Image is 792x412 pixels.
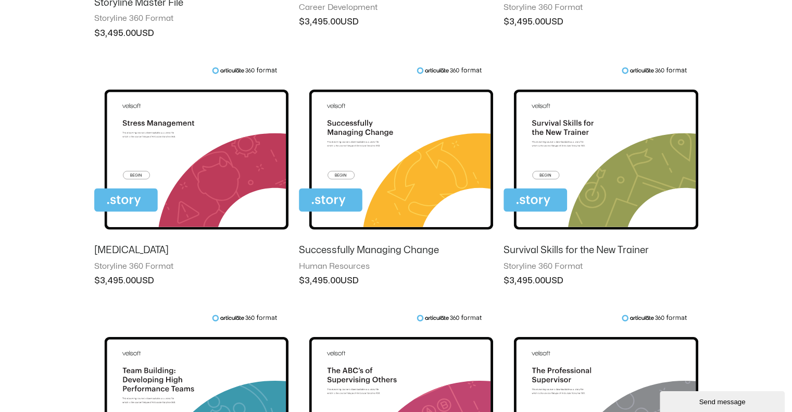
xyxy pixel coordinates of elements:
[94,244,288,256] h2: [MEDICAL_DATA]
[94,277,136,285] bdi: 3,495.00
[299,261,493,272] span: Human Resources
[94,29,136,38] bdi: 3,495.00
[504,3,698,13] span: Storyline 360 Format
[299,244,493,256] h2: Successfully Managing Change
[504,244,698,261] a: Survival Skills for the New Trainer
[299,18,341,26] bdi: 3,495.00
[504,261,698,272] span: Storyline 360 Format
[504,277,509,285] span: $
[299,277,341,285] bdi: 3,495.00
[94,244,288,261] a: [MEDICAL_DATA]
[504,277,545,285] bdi: 3,495.00
[299,67,493,236] img: Successfully Managing Change
[94,261,288,272] span: Storyline 360 Format
[94,14,288,24] span: Storyline 360 Format
[299,277,305,285] span: $
[504,244,698,256] h2: Survival Skills for the New Trainer
[94,67,288,236] img: Stress Management
[504,18,545,26] bdi: 3,495.00
[299,18,305,26] span: $
[94,277,100,285] span: $
[504,18,509,26] span: $
[299,244,493,261] a: Successfully Managing Change
[94,29,100,38] span: $
[660,389,787,412] iframe: chat widget
[299,3,493,13] span: Career Development
[504,67,698,236] img: Survival Skills for the New Trainer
